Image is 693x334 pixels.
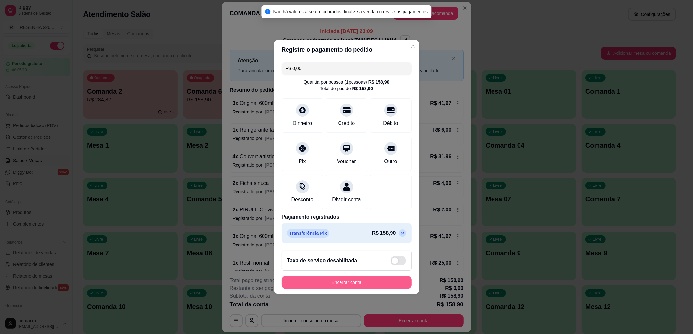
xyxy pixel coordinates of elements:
[273,9,428,14] span: Não há valores a serem cobrados, finalize a venda ou revise os pagamentos
[372,229,396,237] p: R$ 158,90
[320,85,373,92] div: Total do pedido
[287,257,357,265] h2: Taxa de serviço desabilitada
[304,79,390,85] div: Quantia por pessoa ( 1 pessoas)
[293,119,312,127] div: Dinheiro
[383,119,398,127] div: Débito
[291,196,314,204] div: Desconto
[287,229,330,238] p: Transferência Pix
[337,158,356,165] div: Voucher
[282,276,412,289] button: Encerrar conta
[265,9,271,14] span: info-circle
[282,213,412,221] p: Pagamento registrados
[338,119,355,127] div: Crédito
[352,85,373,92] div: R$ 158,90
[299,158,306,165] div: Pix
[408,41,418,52] button: Close
[286,62,408,75] input: Ex.: hambúrguer de cordeiro
[368,79,390,85] div: R$ 158,90
[332,196,361,204] div: Dividir conta
[384,158,397,165] div: Outro
[274,40,419,59] header: Registre o pagamento do pedido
